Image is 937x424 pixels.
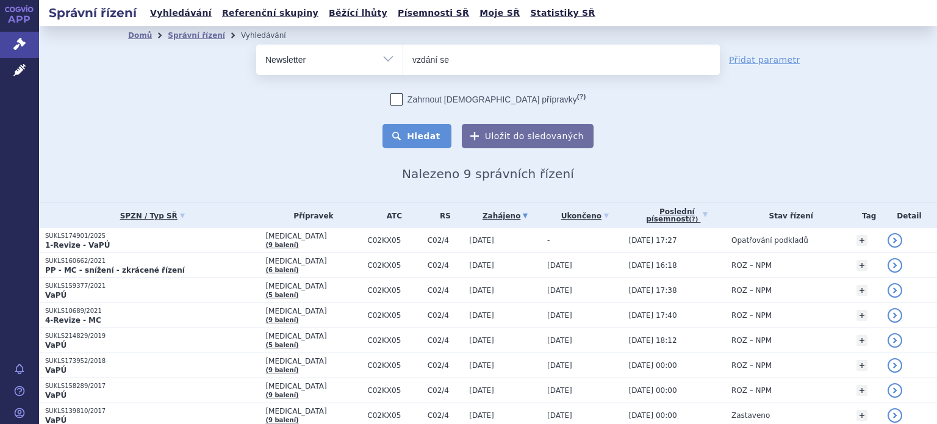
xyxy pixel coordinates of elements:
span: [DATE] [469,261,494,270]
span: [DATE] 16:18 [629,261,677,270]
span: C02KX05 [367,336,421,345]
a: + [856,360,867,371]
span: ROZ – NPM [731,361,772,370]
span: Nalezeno 9 správních řízení [402,167,574,181]
a: Domů [128,31,152,40]
h2: Správní řízení [39,4,146,21]
abbr: (?) [689,216,698,223]
span: [DATE] [469,411,494,420]
th: ATC [361,203,421,228]
span: [MEDICAL_DATA] [265,282,361,290]
a: (9 balení) [265,417,298,423]
span: [DATE] [469,336,494,345]
span: C02/4 [428,236,464,245]
span: C02KX05 [367,361,421,370]
p: SUKLS158289/2017 [45,382,259,390]
a: (9 balení) [265,367,298,373]
span: C02KX05 [367,411,421,420]
strong: VaPÚ [45,341,66,350]
span: C02/4 [428,361,464,370]
p: SUKLS10689/2021 [45,307,259,315]
button: Uložit do sledovaných [462,124,594,148]
a: (9 balení) [265,242,298,248]
th: Přípravek [259,203,361,228]
a: Referenční skupiny [218,5,322,21]
strong: 1-Revize - VaPÚ [45,241,110,250]
span: [DATE] 00:00 [629,386,677,395]
span: [DATE] [547,386,572,395]
span: [DATE] [547,411,572,420]
span: [DATE] [547,336,572,345]
span: ROZ – NPM [731,386,772,395]
a: Písemnosti SŘ [394,5,473,21]
span: Zastaveno [731,411,770,420]
p: SUKLS160662/2021 [45,257,259,265]
span: - [547,236,550,245]
span: [MEDICAL_DATA] [265,332,361,340]
span: Opatřování podkladů [731,236,808,245]
span: [DATE] [469,236,494,245]
span: [DATE] [547,261,572,270]
span: [DATE] [469,386,494,395]
p: SUKLS214829/2019 [45,332,259,340]
span: ROZ – NPM [731,311,772,320]
a: (5 balení) [265,342,298,348]
p: SUKLS159377/2021 [45,282,259,290]
span: C02/4 [428,411,464,420]
a: detail [888,333,902,348]
th: Tag [850,203,881,228]
a: + [856,410,867,421]
span: [DATE] [469,361,494,370]
span: ROZ – NPM [731,286,772,295]
a: Vyhledávání [146,5,215,21]
span: [DATE] [469,311,494,320]
span: [DATE] [547,286,572,295]
a: SPZN / Typ SŘ [45,207,259,225]
span: C02KX05 [367,311,421,320]
strong: VaPÚ [45,366,66,375]
a: + [856,310,867,321]
span: [DATE] 17:40 [629,311,677,320]
button: Hledat [382,124,451,148]
span: C02/4 [428,311,464,320]
a: detail [888,358,902,373]
span: [MEDICAL_DATA] [265,382,361,390]
a: Přidat parametr [729,54,800,66]
li: Vyhledávání [241,26,302,45]
a: (9 balení) [265,317,298,323]
a: Moje SŘ [476,5,523,21]
span: [MEDICAL_DATA] [265,232,361,240]
strong: VaPÚ [45,391,66,400]
a: + [856,285,867,296]
a: detail [888,258,902,273]
a: + [856,335,867,346]
abbr: (?) [577,93,586,101]
span: [DATE] [547,361,572,370]
span: [DATE] 17:38 [629,286,677,295]
span: [MEDICAL_DATA] [265,407,361,415]
span: C02KX05 [367,286,421,295]
a: Správní řízení [168,31,225,40]
p: SUKLS173952/2018 [45,357,259,365]
a: detail [888,308,902,323]
span: C02/4 [428,386,464,395]
a: detail [888,283,902,298]
span: C02/4 [428,286,464,295]
a: + [856,260,867,271]
a: detail [888,408,902,423]
span: [DATE] 17:27 [629,236,677,245]
span: ROZ – NPM [731,261,772,270]
span: ROZ – NPM [731,336,772,345]
span: [DATE] 00:00 [629,411,677,420]
p: SUKLS174901/2025 [45,232,259,240]
a: (6 balení) [265,267,298,273]
span: [DATE] 18:12 [629,336,677,345]
th: Detail [881,203,937,228]
span: C02KX05 [367,236,421,245]
strong: PP - MC - snížení - zkrácené řízení [45,266,185,275]
span: C02KX05 [367,261,421,270]
label: Zahrnout [DEMOGRAPHIC_DATA] přípravky [390,93,586,106]
a: detail [888,233,902,248]
a: detail [888,383,902,398]
a: (5 balení) [265,292,298,298]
